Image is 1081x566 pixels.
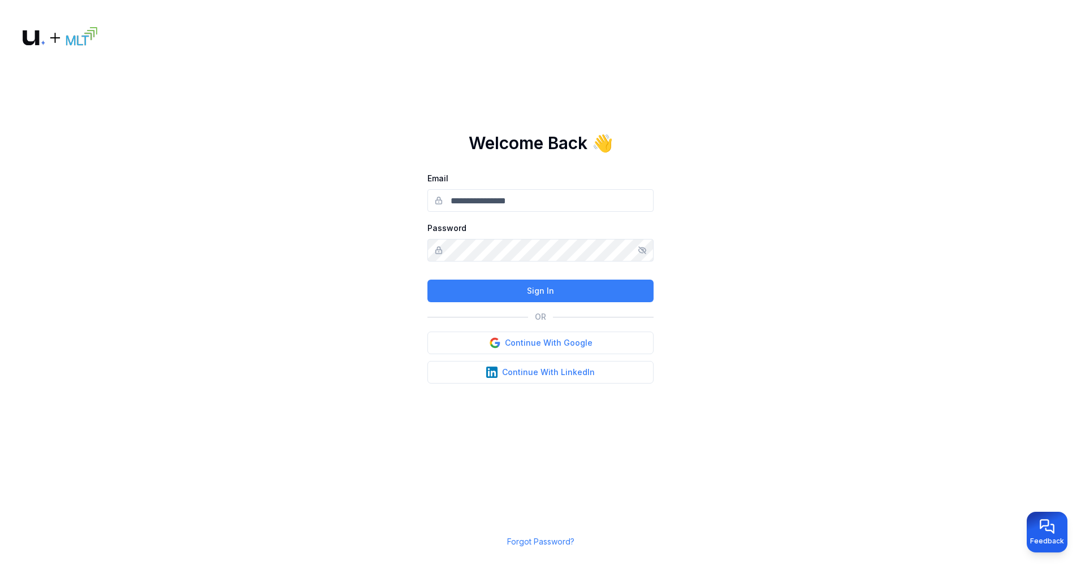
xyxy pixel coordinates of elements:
h1: Welcome Back 👋 [469,133,613,153]
button: Continue With LinkedIn [427,361,654,384]
label: Email [427,173,448,183]
button: Show/hide password [638,246,647,255]
p: OR [535,311,546,323]
label: Password [427,223,466,233]
button: Provide feedback [1027,512,1067,552]
a: Forgot Password? [507,537,574,546]
button: Sign In [427,280,654,302]
img: Logo [23,27,97,49]
span: Feedback [1030,537,1064,546]
button: Continue With Google [427,332,654,354]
